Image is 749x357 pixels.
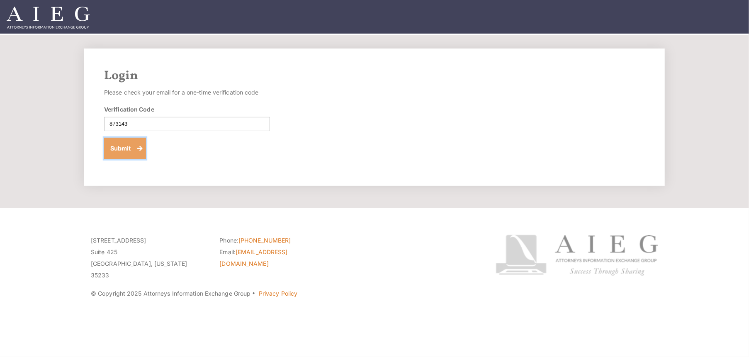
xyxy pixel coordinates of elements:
[91,288,464,299] p: © Copyright 2025 Attorneys Information Exchange Group
[238,237,291,244] a: [PHONE_NUMBER]
[91,235,207,281] p: [STREET_ADDRESS] Suite 425 [GEOGRAPHIC_DATA], [US_STATE] 35233
[219,248,287,267] a: [EMAIL_ADDRESS][DOMAIN_NAME]
[104,68,645,83] h2: Login
[104,87,270,98] p: Please check your email for a one-time verification code
[7,7,90,29] img: Attorneys Information Exchange Group
[104,138,146,159] button: Submit
[104,105,154,114] label: Verification Code
[219,246,336,270] li: Email:
[496,235,658,276] img: Attorneys Information Exchange Group logo
[259,290,297,297] a: Privacy Policy
[252,293,256,297] span: ·
[219,235,336,246] li: Phone:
